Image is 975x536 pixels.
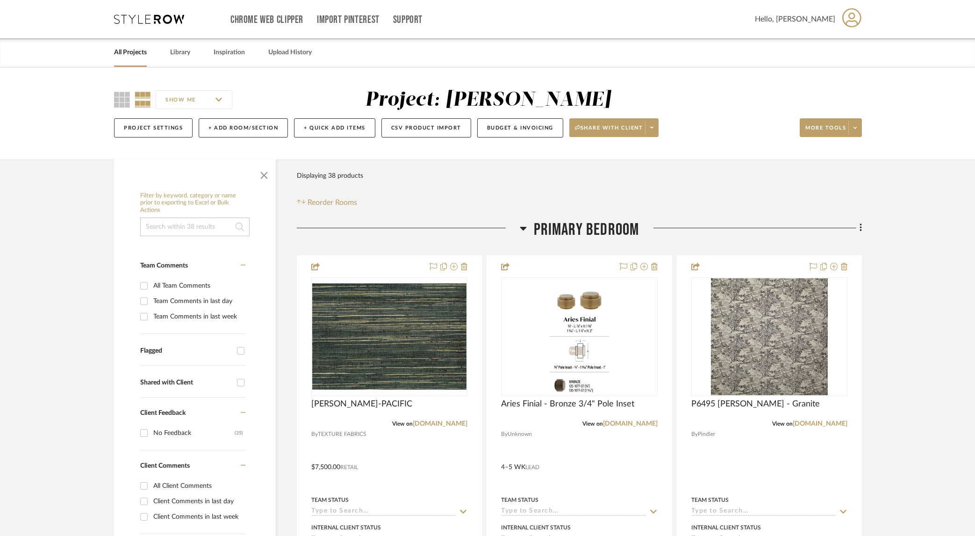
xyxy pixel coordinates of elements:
[317,16,380,24] a: Import Pinterest
[501,523,571,532] div: Internal Client Status
[691,399,820,409] span: P6495 [PERSON_NAME] - Granite
[603,420,658,427] a: [DOMAIN_NAME]
[153,294,243,309] div: Team Comments in last day
[318,430,366,439] span: TEXTURE FABRICS
[297,167,363,185] div: Displaying 38 products
[153,478,243,493] div: All Client Comments
[170,46,190,59] a: Library
[691,496,729,504] div: Team Status
[381,118,471,138] button: CSV Product Import
[311,523,381,532] div: Internal Client Status
[153,426,235,441] div: No Feedback
[793,420,847,427] a: [DOMAIN_NAME]
[140,347,232,355] div: Flagged
[805,124,846,138] span: More tools
[691,430,698,439] span: By
[691,507,836,516] input: Type to Search…
[755,14,835,25] span: Hello, [PERSON_NAME]
[501,399,634,409] span: Aries Finial - Bronze 3/4" Pole Inset
[311,496,349,504] div: Team Status
[230,16,303,24] a: Chrome Web Clipper
[413,420,467,427] a: [DOMAIN_NAME]
[140,262,188,269] span: Team Comments
[311,430,318,439] span: By
[235,426,243,441] div: (35)
[569,118,659,137] button: Share with client
[575,124,643,138] span: Share with client
[501,430,508,439] span: By
[297,197,357,208] button: Reorder Rooms
[502,278,657,396] div: 0
[501,507,646,516] input: Type to Search…
[114,118,193,138] button: Project Settings
[255,164,273,183] button: Close
[140,192,250,214] h6: Filter by keyword, category or name prior to exporting to Excel or Bulk Actions
[550,278,609,395] img: Aries Finial - Bronze 3/4" Pole Inset
[153,509,243,524] div: Client Comments in last week
[393,16,423,24] a: Support
[294,118,375,138] button: + Quick Add Items
[772,421,793,427] span: View on
[114,46,147,59] a: All Projects
[153,494,243,509] div: Client Comments in last day
[311,507,456,516] input: Type to Search…
[692,278,847,396] div: 0
[214,46,245,59] a: Inspiration
[140,463,190,469] span: Client Comments
[508,430,532,439] span: Unknown
[698,430,715,439] span: Pindler
[312,283,466,390] img: KNOX WC-PACIFIC
[153,278,243,293] div: All Team Comments
[199,118,288,138] button: + Add Room/Section
[477,118,563,138] button: Budget & Invoicing
[800,118,862,137] button: More tools
[140,379,232,387] div: Shared with Client
[311,399,412,409] span: [PERSON_NAME]-PACIFIC
[153,309,243,324] div: Team Comments in last week
[365,90,611,110] div: Project: [PERSON_NAME]
[534,220,639,240] span: Primary Bedroom
[501,496,538,504] div: Team Status
[691,523,761,532] div: Internal Client Status
[268,46,312,59] a: Upload History
[582,421,603,427] span: View on
[308,197,357,208] span: Reorder Rooms
[312,278,467,396] div: 0
[140,217,250,236] input: Search within 38 results
[392,421,413,427] span: View on
[140,410,186,416] span: Client Feedback
[711,278,828,395] img: P6495 Tabitha - Granite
